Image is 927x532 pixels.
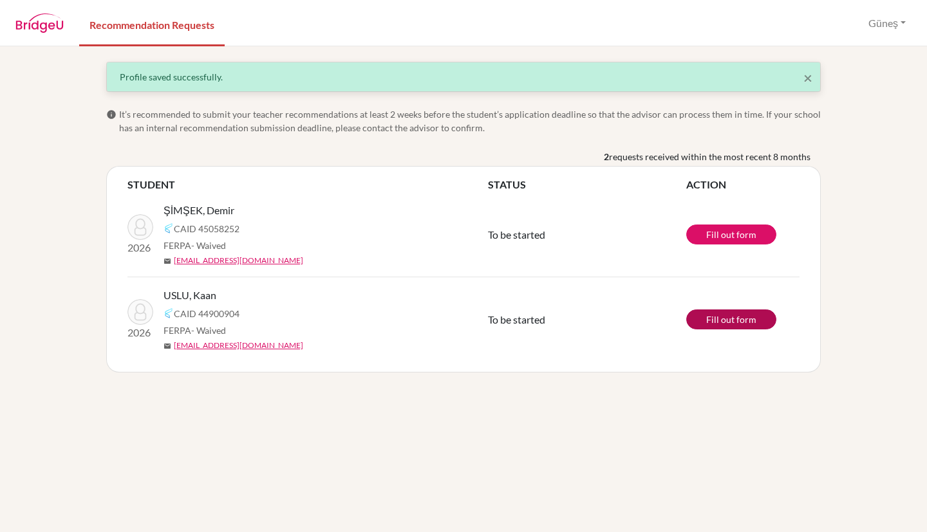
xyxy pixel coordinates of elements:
[686,225,776,244] a: Fill out form
[686,177,800,192] th: ACTION
[127,240,153,255] p: 2026
[164,324,226,337] span: FERPA
[174,340,303,351] a: [EMAIL_ADDRESS][DOMAIN_NAME]
[127,325,153,340] p: 2026
[863,11,912,35] button: Güneş
[164,288,216,303] span: USLU, Kaan
[803,70,812,86] button: Close
[191,325,226,336] span: - Waived
[191,240,226,251] span: - Waived
[164,342,171,350] span: mail
[127,177,488,192] th: STUDENT
[604,150,609,163] b: 2
[119,107,821,134] span: It’s recommended to submit your teacher recommendations at least 2 weeks before the student’s app...
[106,109,117,120] span: info
[164,223,174,234] img: Common App logo
[609,150,810,163] span: requests received within the most recent 8 months
[174,307,239,320] span: CAID 44900904
[127,299,153,325] img: USLU, Kaan
[127,214,153,240] img: ŞİMŞEK, Demir
[488,228,545,241] span: To be started
[488,177,686,192] th: STATUS
[164,203,234,218] span: ŞİMŞEK, Demir
[164,239,226,252] span: FERPA
[686,309,776,329] a: Fill out form
[164,257,171,265] span: mail
[488,313,545,326] span: To be started
[803,68,812,87] span: ×
[164,308,174,318] img: Common App logo
[120,70,807,84] div: Profile saved successfully.
[174,255,303,266] a: [EMAIL_ADDRESS][DOMAIN_NAME]
[174,222,239,235] span: CAID 45058252
[15,14,64,33] img: BridgeU logo
[79,2,225,46] a: Recommendation Requests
